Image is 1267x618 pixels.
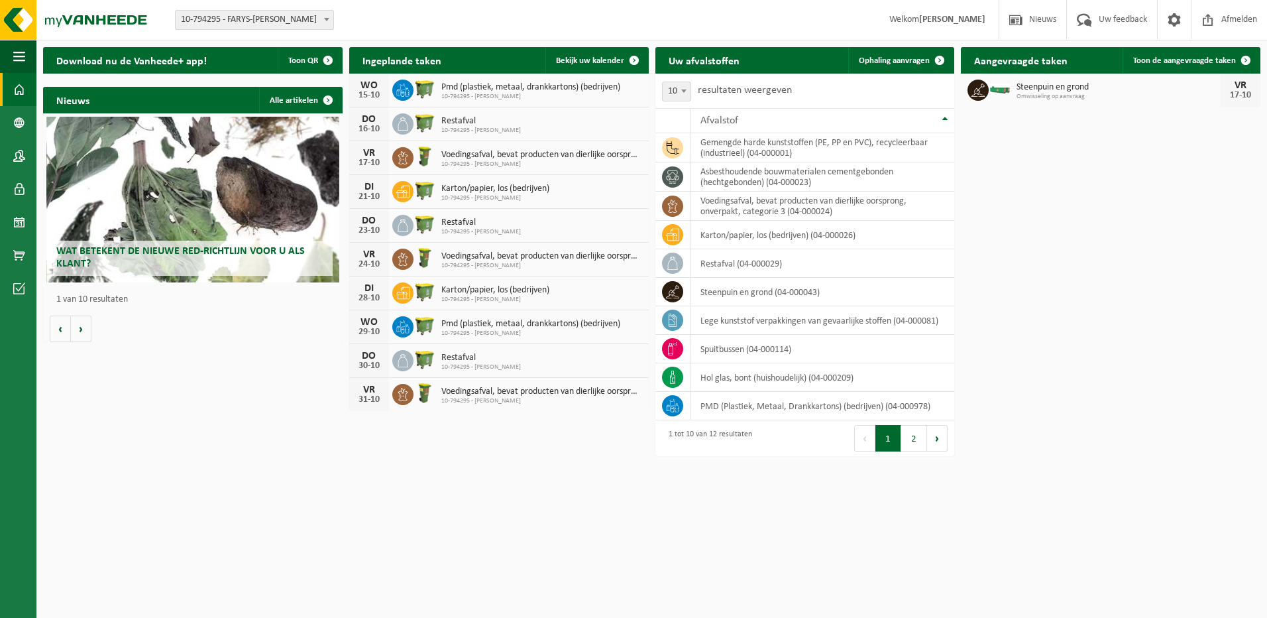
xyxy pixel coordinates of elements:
[662,424,752,453] div: 1 tot 10 van 12 resultaten
[441,353,521,363] span: Restafval
[1227,91,1254,100] div: 17-10
[56,246,305,269] span: Wat betekent de nieuwe RED-richtlijn voor u als klant?
[690,221,955,249] td: karton/papier, los (bedrijven) (04-000026)
[50,316,71,342] button: Vorige
[441,330,620,338] span: 10-794295 - [PERSON_NAME]
[356,80,382,91] div: WO
[441,116,521,127] span: Restafval
[698,85,792,95] label: resultaten weergeven
[927,425,948,452] button: Next
[662,82,691,101] span: 10
[690,249,955,278] td: restafval (04-000029)
[875,425,901,452] button: 1
[700,115,738,126] span: Afvalstof
[441,184,549,194] span: Karton/papier, los (bedrijven)
[288,56,318,65] span: Toon QR
[356,294,382,303] div: 28-10
[413,382,436,404] img: WB-0060-HPE-GN-50
[441,397,642,405] span: 10-794295 - [PERSON_NAME]
[176,11,333,29] span: 10-794295 - FARYS-RONSE - RONSE
[259,87,341,113] a: Alle artikelen
[356,249,382,260] div: VR
[356,216,382,226] div: DO
[441,251,642,262] span: Voedingsafval, bevat producten van dierlijke oorsprong, onverpakt, categorie 3
[413,348,436,371] img: WB-1100-HPE-GN-50
[1017,93,1221,101] span: Omwisseling op aanvraag
[556,56,624,65] span: Bekijk uw kalender
[356,114,382,125] div: DO
[848,47,953,74] a: Ophaling aanvragen
[356,317,382,328] div: WO
[413,179,436,202] img: WB-1100-HPE-GN-50
[441,194,549,202] span: 10-794295 - [PERSON_NAME]
[413,280,436,303] img: WB-1100-HPE-GN-50
[356,226,382,235] div: 23-10
[356,395,382,404] div: 31-10
[1017,82,1221,93] span: Steenpuin en grond
[663,82,690,101] span: 10
[1123,47,1259,74] a: Toon de aangevraagde taken
[441,262,642,270] span: 10-794295 - [PERSON_NAME]
[441,296,549,304] span: 10-794295 - [PERSON_NAME]
[356,385,382,395] div: VR
[413,247,436,269] img: WB-0060-HPE-GN-50
[356,351,382,361] div: DO
[441,319,620,330] span: Pmd (plastiek, metaal, drankkartons) (bedrijven)
[441,127,521,135] span: 10-794295 - [PERSON_NAME]
[356,361,382,371] div: 30-10
[1133,56,1236,65] span: Toon de aangevraagde taken
[690,392,955,420] td: PMD (Plastiek, Metaal, Drankkartons) (bedrijven) (04-000978)
[859,56,930,65] span: Ophaling aanvragen
[46,117,340,282] a: Wat betekent de nieuwe RED-richtlijn voor u als klant?
[71,316,91,342] button: Volgende
[901,425,927,452] button: 2
[441,363,521,371] span: 10-794295 - [PERSON_NAME]
[441,93,620,101] span: 10-794295 - [PERSON_NAME]
[854,425,875,452] button: Previous
[441,160,642,168] span: 10-794295 - [PERSON_NAME]
[690,335,955,363] td: spuitbussen (04-000114)
[545,47,647,74] a: Bekijk uw kalender
[356,148,382,158] div: VR
[655,47,753,73] h2: Uw afvalstoffen
[919,15,985,25] strong: [PERSON_NAME]
[690,192,955,221] td: voedingsafval, bevat producten van dierlijke oorsprong, onverpakt, categorie 3 (04-000024)
[1227,80,1254,91] div: VR
[441,217,521,228] span: Restafval
[356,158,382,168] div: 17-10
[56,295,336,304] p: 1 van 10 resultaten
[413,78,436,100] img: WB-1100-HPE-GN-50
[175,10,334,30] span: 10-794295 - FARYS-RONSE - RONSE
[989,83,1011,95] img: HK-XC-12-GN-00
[441,285,549,296] span: Karton/papier, los (bedrijven)
[43,47,220,73] h2: Download nu de Vanheede+ app!
[413,314,436,337] img: WB-1100-HPE-GN-50
[349,47,455,73] h2: Ingeplande taken
[690,278,955,306] td: steenpuin en grond (04-000043)
[441,228,521,236] span: 10-794295 - [PERSON_NAME]
[356,328,382,337] div: 29-10
[356,91,382,100] div: 15-10
[690,133,955,162] td: gemengde harde kunststoffen (PE, PP en PVC), recycleerbaar (industrieel) (04-000001)
[690,162,955,192] td: asbesthoudende bouwmaterialen cementgebonden (hechtgebonden) (04-000023)
[43,87,103,113] h2: Nieuws
[961,47,1081,73] h2: Aangevraagde taken
[356,283,382,294] div: DI
[690,363,955,392] td: hol glas, bont (huishoudelijk) (04-000209)
[690,306,955,335] td: lege kunststof verpakkingen van gevaarlijke stoffen (04-000081)
[413,111,436,134] img: WB-1100-HPE-GN-50
[278,47,341,74] button: Toon QR
[441,150,642,160] span: Voedingsafval, bevat producten van dierlijke oorsprong, onverpakt, categorie 3
[356,125,382,134] div: 16-10
[356,192,382,202] div: 21-10
[413,145,436,168] img: WB-0060-HPE-GN-50
[441,82,620,93] span: Pmd (plastiek, metaal, drankkartons) (bedrijven)
[356,182,382,192] div: DI
[413,213,436,235] img: WB-1100-HPE-GN-50
[441,387,642,397] span: Voedingsafval, bevat producten van dierlijke oorsprong, onverpakt, categorie 3
[356,260,382,269] div: 24-10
